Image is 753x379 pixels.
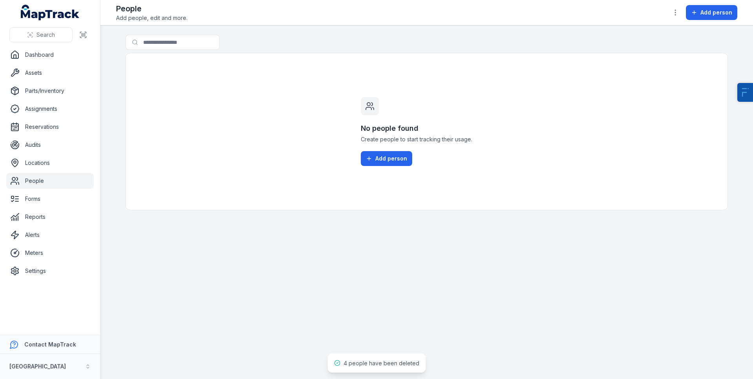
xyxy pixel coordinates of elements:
[6,137,94,153] a: Audits
[36,31,55,39] span: Search
[6,83,94,99] a: Parts/Inventory
[24,341,76,348] strong: Contact MapTrack
[6,191,94,207] a: Forms
[344,360,419,366] span: 4 people have been deleted
[6,101,94,117] a: Assignments
[361,123,493,134] h3: No people found
[6,65,94,81] a: Assets
[116,3,187,14] h2: People
[6,263,94,279] a: Settings
[6,209,94,225] a: Reports
[361,135,493,143] span: Create people to start tracking their usage.
[6,245,94,261] a: Meters
[9,27,73,42] button: Search
[6,173,94,189] a: People
[6,227,94,243] a: Alerts
[6,155,94,171] a: Locations
[6,119,94,135] a: Reservations
[686,5,737,20] button: Add person
[116,14,187,22] span: Add people, edit and more.
[21,5,80,20] a: MapTrack
[6,47,94,63] a: Dashboard
[361,151,412,166] button: Add person
[700,9,732,16] span: Add person
[375,155,407,162] span: Add person
[9,363,66,370] strong: [GEOGRAPHIC_DATA]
